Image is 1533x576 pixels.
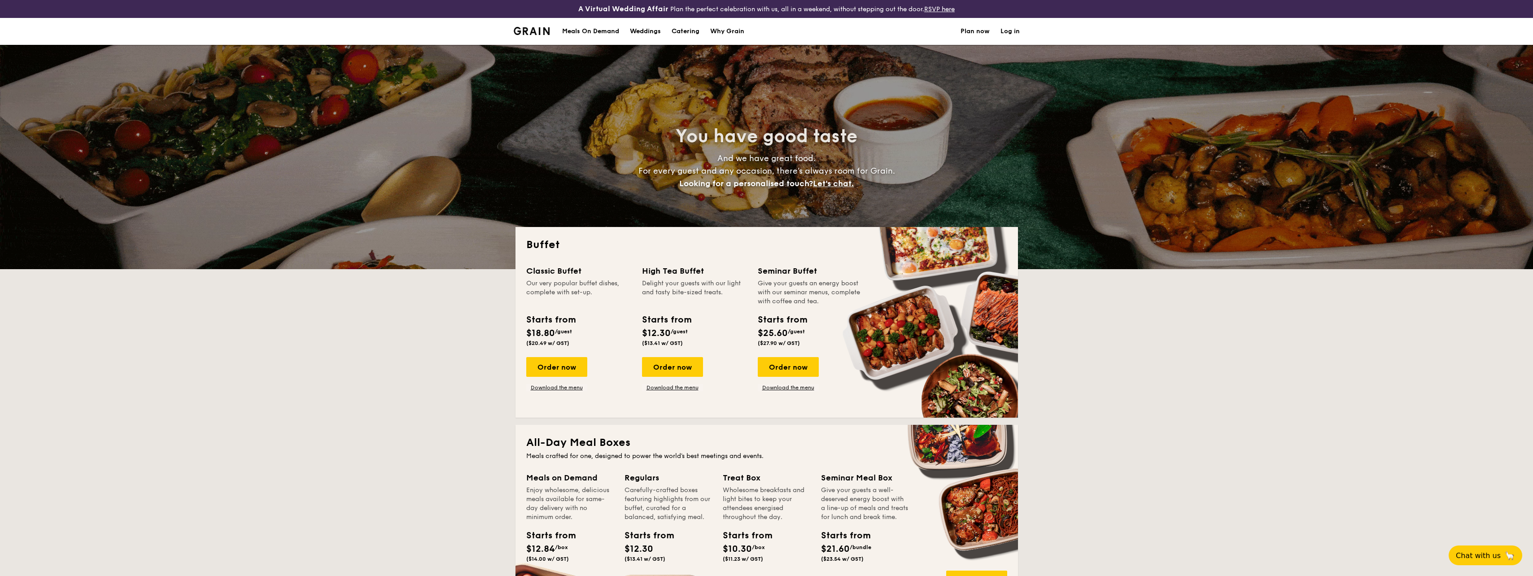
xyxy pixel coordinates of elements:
div: Treat Box [723,471,810,484]
span: $10.30 [723,544,752,554]
a: Plan now [961,18,990,45]
span: Looking for a personalised touch? [679,179,813,188]
a: Why Grain [705,18,750,45]
div: Delight your guests with our light and tasty bite-sized treats. [642,279,747,306]
div: Meals on Demand [526,471,614,484]
h4: A Virtual Wedding Affair [578,4,668,14]
span: /box [555,544,568,550]
div: Our very popular buffet dishes, complete with set-up. [526,279,631,306]
span: ($14.00 w/ GST) [526,556,569,562]
div: High Tea Buffet [642,265,747,277]
span: Chat with us [1456,551,1501,560]
div: Order now [758,357,819,377]
a: Weddings [625,18,666,45]
div: Regulars [625,471,712,484]
span: $12.84 [526,544,555,554]
div: Starts from [821,529,861,542]
a: Download the menu [758,384,819,391]
div: Seminar Meal Box [821,471,908,484]
span: You have good taste [676,126,857,147]
div: Give your guests an energy boost with our seminar menus, complete with coffee and tea. [758,279,863,306]
h2: Buffet [526,238,1007,252]
div: Meals crafted for one, designed to power the world's best meetings and events. [526,452,1007,461]
div: Plan the perfect celebration with us, all in a weekend, without stepping out the door. [508,4,1025,14]
div: Give your guests a well-deserved energy boost with a line-up of meals and treats for lunch and br... [821,486,908,522]
div: Meals On Demand [562,18,619,45]
span: Let's chat. [813,179,854,188]
div: Classic Buffet [526,265,631,277]
span: 🦙 [1504,550,1515,561]
span: $12.30 [642,328,671,339]
a: Download the menu [526,384,587,391]
span: /guest [555,328,572,335]
div: Why Grain [710,18,744,45]
span: ($23.54 w/ GST) [821,556,864,562]
div: Starts from [625,529,665,542]
a: Logotype [514,27,550,35]
span: $25.60 [758,328,788,339]
h2: All-Day Meal Boxes [526,436,1007,450]
span: $18.80 [526,328,555,339]
div: Starts from [758,313,807,327]
span: ($13.41 w/ GST) [625,556,665,562]
div: Starts from [723,529,763,542]
a: Meals On Demand [557,18,625,45]
span: ($20.49 w/ GST) [526,340,569,346]
div: Wholesome breakfasts and light bites to keep your attendees energised throughout the day. [723,486,810,522]
a: RSVP here [924,5,955,13]
h1: Catering [672,18,699,45]
div: Weddings [630,18,661,45]
span: And we have great food. For every guest and any occasion, there’s always room for Grain. [638,153,895,188]
span: /box [752,544,765,550]
span: ($13.41 w/ GST) [642,340,683,346]
span: /bundle [850,544,871,550]
a: Log in [1000,18,1020,45]
span: /guest [671,328,688,335]
span: $12.30 [625,544,653,554]
a: Download the menu [642,384,703,391]
div: Order now [526,357,587,377]
span: ($27.90 w/ GST) [758,340,800,346]
div: Starts from [526,529,567,542]
div: Starts from [642,313,691,327]
span: $21.60 [821,544,850,554]
img: Grain [514,27,550,35]
span: /guest [788,328,805,335]
div: Starts from [526,313,575,327]
a: Catering [666,18,705,45]
div: Order now [642,357,703,377]
span: ($11.23 w/ GST) [723,556,763,562]
button: Chat with us🦙 [1449,545,1522,565]
div: Carefully-crafted boxes featuring highlights from our buffet, curated for a balanced, satisfying ... [625,486,712,522]
div: Seminar Buffet [758,265,863,277]
div: Enjoy wholesome, delicious meals available for same-day delivery with no minimum order. [526,486,614,522]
